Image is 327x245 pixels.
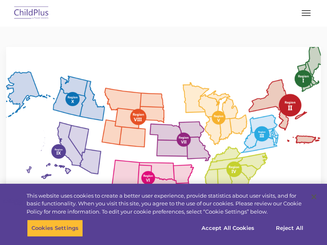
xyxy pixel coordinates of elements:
button: Close [305,188,323,206]
button: Cookies Settings [27,220,83,237]
img: ChildPlus by Procare Solutions [12,4,51,23]
button: Accept All Cookies [197,220,259,237]
div: This website uses cookies to create a better user experience, provide statistics about user visit... [27,192,304,216]
button: Reject All [264,220,315,237]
